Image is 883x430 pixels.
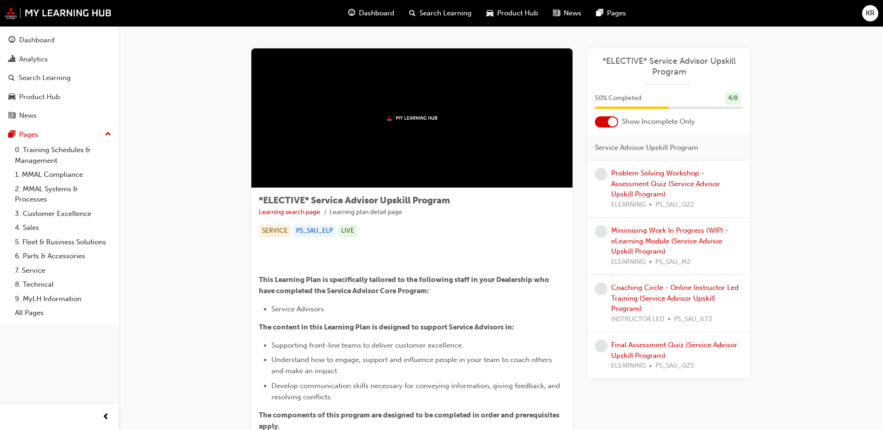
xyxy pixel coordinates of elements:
[4,126,115,143] button: Pages
[8,36,15,45] span: guage-icon
[5,7,112,19] img: mmal
[19,110,37,121] div: News
[102,411,109,423] span: prev-icon
[725,92,741,105] div: 4 / 8
[611,226,728,255] a: Minimising Work In Progress (WIP) - eLearning Module (Service Advisor Upskill Program)
[359,8,394,19] span: Dashboard
[11,292,115,306] a: 9. MyLH Information
[19,129,38,140] div: Pages
[271,382,562,401] span: Develop communication skills necessary for conveying information, giving feedback, and resolving ...
[11,221,115,235] a: 4. Sales
[611,257,646,268] span: ELEARNING
[611,283,739,313] a: Coaching Circle - Online Instructor Led Training (Service Advisor Upskill Program)
[409,7,416,19] span: search-icon
[595,142,698,153] span: Service Advisor Upskill Program
[259,323,514,331] span: The content in this Learning Plan is designed to support Service Advisors in:
[19,54,48,65] div: Analytics
[4,32,115,49] a: Dashboard
[4,30,115,126] button: DashboardAnalyticsSearch LearningProduct HubNews
[8,55,15,64] span: chart-icon
[348,7,355,19] span: guage-icon
[596,7,603,19] span: pages-icon
[8,74,15,82] span: search-icon
[595,282,607,295] span: learningRecordVerb_NONE-icon
[8,112,15,120] span: news-icon
[564,8,581,19] span: News
[866,8,875,19] span: KR
[595,56,743,77] a: *ELECTIVE* Service Advisor Upskill Program
[271,341,464,349] span: Supporting front-line teams to deliver customer excellence.
[486,7,493,19] span: car-icon
[595,340,607,352] span: learningRecordVerb_NONE-icon
[402,4,479,23] a: search-iconSearch Learning
[19,73,71,83] div: Search Learning
[11,249,115,263] a: 6. Parts & Accessories
[11,143,115,168] a: 0. Training Schedules & Management
[11,182,115,207] a: 2. MMAL Systems & Processes
[479,4,546,23] a: car-iconProduct Hub
[11,306,115,320] a: All Pages
[11,263,115,278] a: 7. Service
[386,115,438,121] img: mmal
[655,257,691,268] span: PS_SAU_M2
[271,356,554,375] span: Understand how to engage, support and influence people in your team to coach others and make an i...
[611,361,646,371] span: ELEARNING
[589,4,634,23] a: pages-iconPages
[611,200,646,210] span: ELEARNING
[611,341,737,360] a: Final Assessment Quiz (Service Advisor Upskill Program)
[553,7,560,19] span: news-icon
[105,128,111,141] span: up-icon
[595,93,641,104] span: 50 % Completed
[4,107,115,124] a: News
[595,168,607,181] span: learningRecordVerb_NONE-icon
[11,168,115,182] a: 1. MMAL Compliance
[655,200,694,210] span: PS_SAU_QZ2
[611,314,664,325] span: INSTRUCTOR LED
[419,8,472,19] span: Search Learning
[622,116,695,127] span: Show Incomplete Only
[546,4,589,23] a: news-iconNews
[4,69,115,87] a: Search Learning
[19,92,60,102] div: Product Hub
[611,169,720,198] a: Problem Solving Workshop - Assessment Quiz (Service Advisor Upskill Program)
[259,275,551,295] span: This Learning Plan is specifically tailored to the following staff in your Dealership who have co...
[19,35,54,46] div: Dashboard
[4,88,115,106] a: Product Hub
[607,8,626,19] span: Pages
[338,225,357,237] div: LIVE
[8,93,15,101] span: car-icon
[595,225,607,238] span: learningRecordVerb_NONE-icon
[11,235,115,249] a: 5. Fleet & Business Solutions
[11,277,115,292] a: 8. Technical
[497,8,538,19] span: Product Hub
[259,208,320,216] a: Learning search page
[8,131,15,139] span: pages-icon
[862,5,878,21] button: KR
[330,207,402,218] li: Learning plan detail page
[341,4,402,23] a: guage-iconDashboard
[674,314,712,325] span: PS_SAU_ILT3
[271,305,324,313] span: Service Advisors
[655,361,694,371] span: PS_SAU_QZ3
[4,51,115,68] a: Analytics
[259,195,450,206] span: *ELECTIVE* Service Advisor Upskill Program
[11,207,115,221] a: 3. Customer Excellence
[259,225,291,237] div: SERVICE
[293,225,336,237] div: PS_SAU_ELP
